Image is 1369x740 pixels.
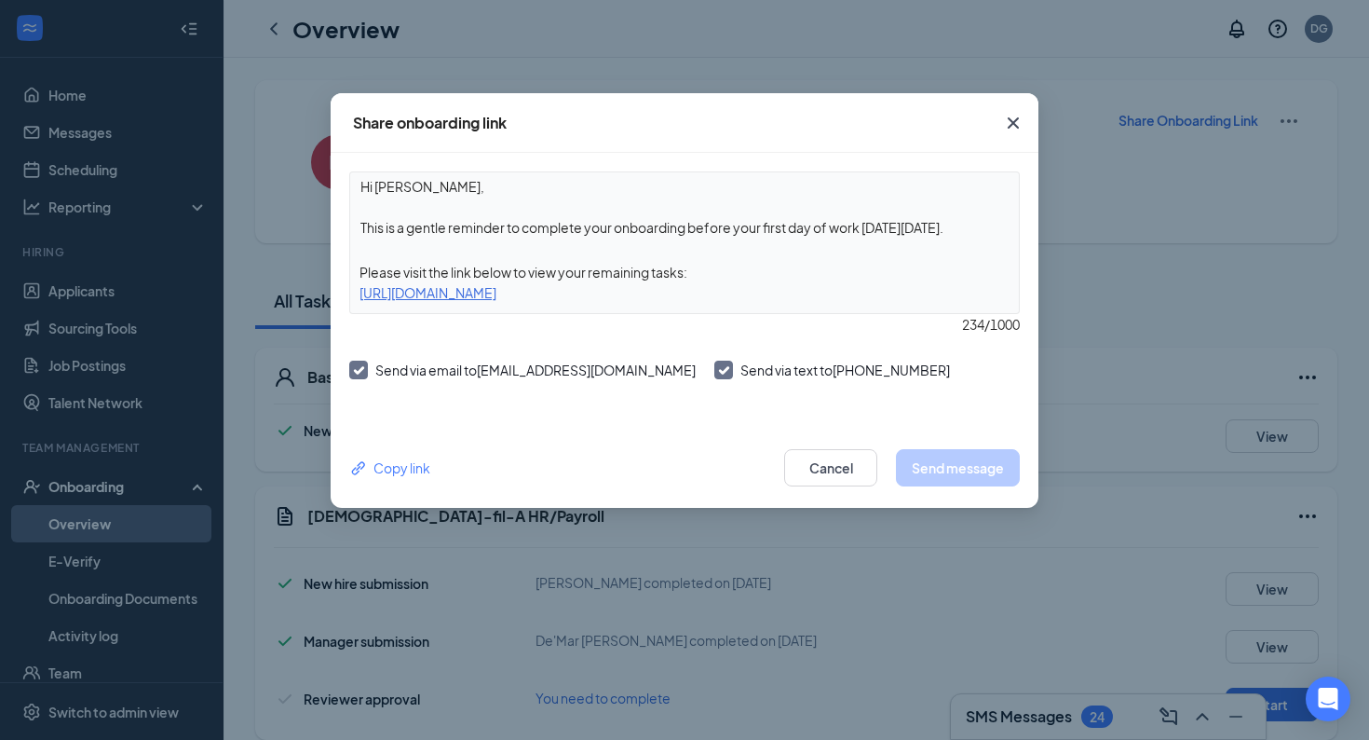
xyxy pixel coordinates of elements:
button: Send message [896,449,1020,486]
span: Send via email to [EMAIL_ADDRESS][DOMAIN_NAME] [375,362,696,378]
div: Open Intercom Messenger [1306,677,1350,721]
div: Share onboarding link [353,113,507,133]
div: Please visit the link below to view your remaining tasks: [350,262,1019,282]
svg: Link [349,459,369,478]
div: Copy link [349,458,430,478]
textarea: Hi [PERSON_NAME], This is a gentle reminder to complete your onboarding before your first day of ... [350,172,1019,241]
button: Close [988,93,1038,153]
div: [URL][DOMAIN_NAME] [350,282,1019,303]
div: 234 / 1000 [349,314,1020,335]
button: Link Copy link [349,458,430,478]
button: Cancel [784,449,877,486]
svg: Cross [1002,112,1024,134]
span: Send via text to [PHONE_NUMBER] [740,362,950,378]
